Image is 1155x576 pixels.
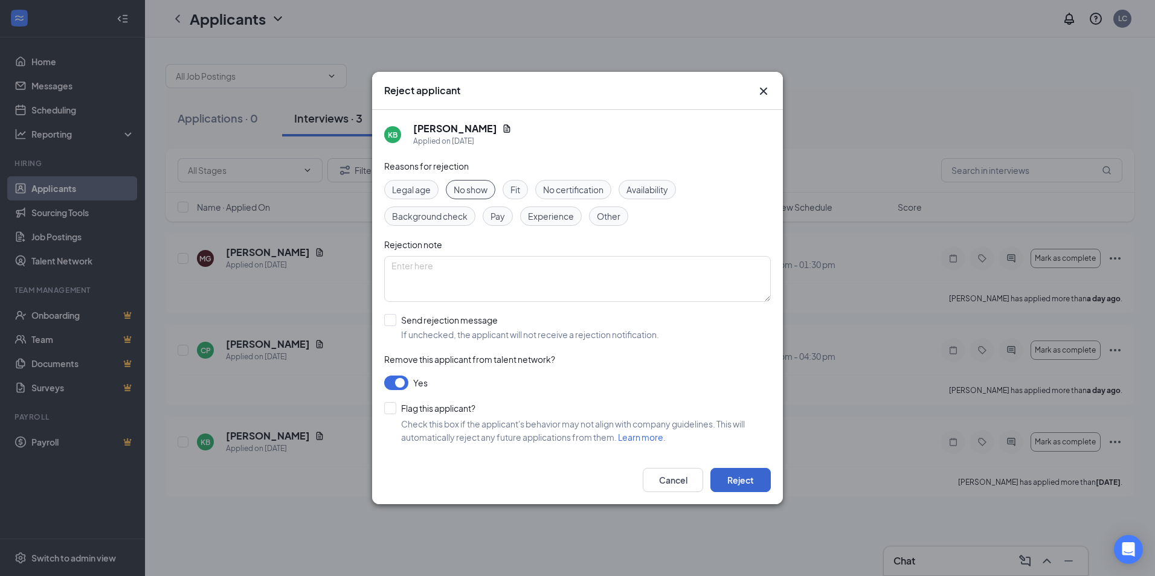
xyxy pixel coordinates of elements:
[491,210,505,223] span: Pay
[626,183,668,196] span: Availability
[392,183,431,196] span: Legal age
[392,210,468,223] span: Background check
[710,468,771,492] button: Reject
[384,84,460,97] h3: Reject applicant
[384,354,555,365] span: Remove this applicant from talent network?
[401,418,745,443] span: Check this box if the applicant's behavior may not align with company guidelines. This will autom...
[454,183,487,196] span: No show
[543,183,603,196] span: No certification
[510,183,520,196] span: Fit
[756,84,771,98] svg: Cross
[384,239,442,250] span: Rejection note
[384,161,469,171] span: Reasons for rejection
[388,130,397,140] div: KB
[597,210,620,223] span: Other
[413,122,497,135] h5: [PERSON_NAME]
[1114,535,1143,564] div: Open Intercom Messenger
[528,210,574,223] span: Experience
[618,432,666,443] a: Learn more.
[502,124,512,133] svg: Document
[643,468,703,492] button: Cancel
[413,135,512,147] div: Applied on [DATE]
[756,84,771,98] button: Close
[413,376,428,390] span: Yes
